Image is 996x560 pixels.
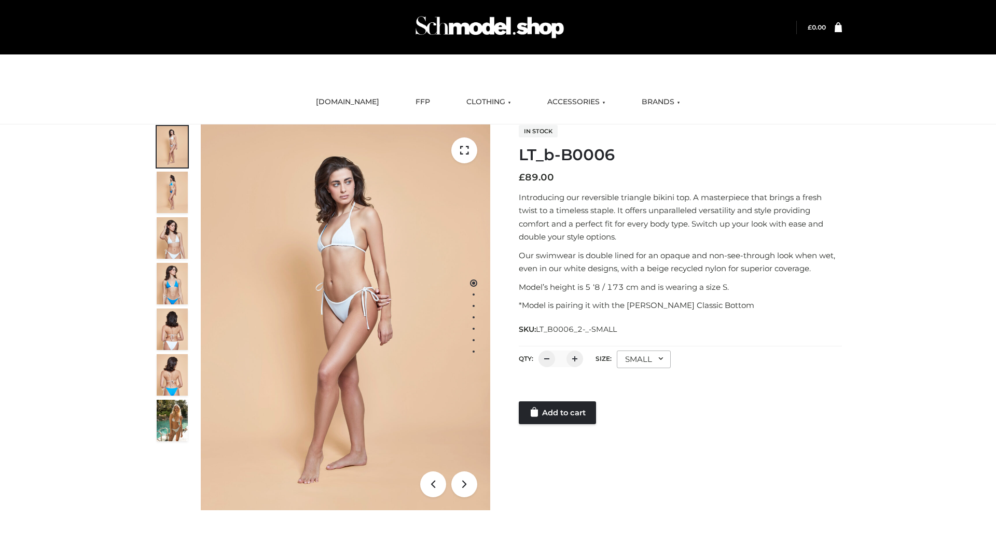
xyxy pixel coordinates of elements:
[596,355,612,362] label: Size:
[519,172,525,183] span: £
[157,126,188,167] img: ArielClassicBikiniTop_CloudNine_AzureSky_OW114ECO_1-scaled.jpg
[519,146,842,164] h1: LT_b-B0006
[519,323,618,335] span: SKU:
[536,325,617,334] span: LT_B0006_2-_-SMALL
[808,23,812,31] span: £
[519,125,558,137] span: In stock
[459,91,519,114] a: CLOTHING
[408,91,438,114] a: FFP
[519,172,554,183] bdi: 89.00
[308,91,387,114] a: [DOMAIN_NAME]
[157,263,188,304] img: ArielClassicBikiniTop_CloudNine_AzureSky_OW114ECO_4-scaled.jpg
[519,191,842,244] p: Introducing our reversible triangle bikini top. A masterpiece that brings a fresh twist to a time...
[519,249,842,275] p: Our swimwear is double lined for an opaque and non-see-through look when wet, even in our white d...
[519,281,842,294] p: Model’s height is 5 ‘8 / 173 cm and is wearing a size S.
[808,23,826,31] a: £0.00
[519,401,596,424] a: Add to cart
[412,7,568,48] img: Schmodel Admin 964
[617,351,671,368] div: SMALL
[157,354,188,396] img: ArielClassicBikiniTop_CloudNine_AzureSky_OW114ECO_8-scaled.jpg
[157,217,188,259] img: ArielClassicBikiniTop_CloudNine_AzureSky_OW114ECO_3-scaled.jpg
[157,400,188,441] img: Arieltop_CloudNine_AzureSky2.jpg
[634,91,688,114] a: BRANDS
[539,91,613,114] a: ACCESSORIES
[201,124,490,510] img: ArielClassicBikiniTop_CloudNine_AzureSky_OW114ECO_1
[519,299,842,312] p: *Model is pairing it with the [PERSON_NAME] Classic Bottom
[519,355,533,362] label: QTY:
[157,309,188,350] img: ArielClassicBikiniTop_CloudNine_AzureSky_OW114ECO_7-scaled.jpg
[157,172,188,213] img: ArielClassicBikiniTop_CloudNine_AzureSky_OW114ECO_2-scaled.jpg
[808,23,826,31] bdi: 0.00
